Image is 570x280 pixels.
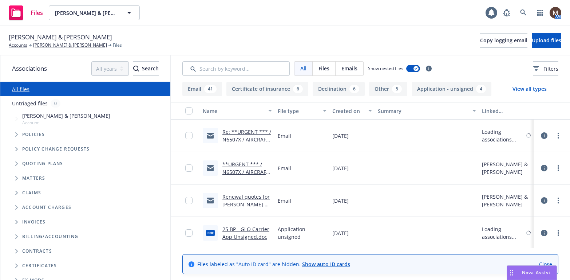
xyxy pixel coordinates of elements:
[302,261,350,268] a: Show auto ID cards
[222,193,270,215] a: Renewal quotes for [PERSON_NAME] & [PERSON_NAME]
[22,112,110,120] span: [PERSON_NAME] & [PERSON_NAME]
[200,102,275,120] button: Name
[329,102,375,120] button: Created on
[332,164,349,172] span: [DATE]
[22,234,79,239] span: Billing/Accounting
[0,110,170,229] div: Tree Example
[197,260,350,268] span: Files labeled as "Auto ID card" are hidden.
[532,37,561,44] span: Upload files
[133,61,159,76] button: SearchSearch
[22,249,52,253] span: Contracts
[507,266,516,280] div: Drag to move
[51,99,60,108] div: 0
[22,176,45,180] span: Matters
[300,65,306,72] span: All
[22,120,110,126] span: Account
[12,64,47,73] span: Associations
[482,107,531,115] div: Linked associations
[206,230,215,236] span: doc
[222,226,269,240] a: 25 BP - GLO Carrier App Unsigned.doc
[539,260,552,268] a: Close
[55,9,118,17] span: [PERSON_NAME] & [PERSON_NAME]
[482,160,531,176] div: [PERSON_NAME] & [PERSON_NAME]
[368,65,403,71] span: Show nested files
[31,10,43,16] span: Files
[480,33,527,48] button: Copy logging email
[185,164,193,172] input: Toggle Row Selected
[332,197,349,205] span: [DATE]
[22,191,41,195] span: Claims
[501,82,558,96] button: View all types
[482,128,525,143] div: Loading associations...
[412,82,491,96] button: Application - unsigned
[203,107,264,115] div: Name
[113,42,122,48] span: Files
[482,193,531,208] div: [PERSON_NAME] & [PERSON_NAME]
[313,82,365,96] button: Declination
[9,42,27,48] a: Accounts
[222,161,269,198] a: **URGENT *** / N6507X / AIRCRAFT QUOTE / [PERSON_NAME] & [PERSON_NAME]
[22,162,63,166] span: Quoting plans
[533,5,547,20] a: Switch app
[226,82,308,96] button: Certificate of insurance
[375,102,479,120] button: Summary
[554,196,563,205] a: more
[318,65,329,72] span: Files
[480,37,527,44] span: Copy logging email
[22,220,46,224] span: Invoices
[369,82,407,96] button: Other
[33,42,107,48] a: [PERSON_NAME] & [PERSON_NAME]
[275,102,329,120] button: File type
[278,225,326,241] span: Application - unsigned
[499,5,514,20] a: Report a Bug
[332,229,349,237] span: [DATE]
[6,3,46,23] a: Files
[533,65,558,73] span: Filters
[133,62,159,75] div: Search
[532,33,561,48] button: Upload files
[204,85,217,93] div: 41
[185,107,193,114] input: Select all
[554,229,563,237] a: more
[332,107,364,115] div: Created on
[22,147,90,151] span: Policy change requests
[533,61,558,76] button: Filters
[278,164,291,172] span: Email
[9,32,112,42] span: [PERSON_NAME] & [PERSON_NAME]
[378,107,468,115] div: Summary
[482,225,525,241] div: Loading associations...
[185,132,193,139] input: Toggle Row Selected
[476,85,486,93] div: 4
[49,5,140,20] button: [PERSON_NAME] & [PERSON_NAME]
[392,85,402,93] div: 5
[332,132,349,140] span: [DATE]
[341,65,357,72] span: Emails
[185,197,193,204] input: Toggle Row Selected
[543,65,558,73] span: Filters
[554,164,563,172] a: more
[133,66,139,71] svg: Search
[278,197,291,205] span: Email
[554,131,563,140] a: more
[182,82,222,96] button: Email
[12,86,29,93] a: All files
[522,269,551,276] span: Nova Assist
[516,5,531,20] a: Search
[22,264,57,268] span: Certificates
[185,229,193,237] input: Toggle Row Selected
[22,205,71,210] span: Account charges
[22,132,45,137] span: Policies
[479,102,534,120] button: Linked associations
[182,61,290,76] input: Search by keyword...
[222,128,271,166] a: Re: **URGENT *** / N6507X / AIRCRAFT QUOTE / [PERSON_NAME] & [PERSON_NAME]
[507,265,557,280] button: Nova Assist
[12,100,48,107] a: Untriaged files
[550,7,561,19] img: photo
[278,132,291,140] span: Email
[278,107,318,115] div: File type
[349,85,359,93] div: 6
[293,85,303,93] div: 6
